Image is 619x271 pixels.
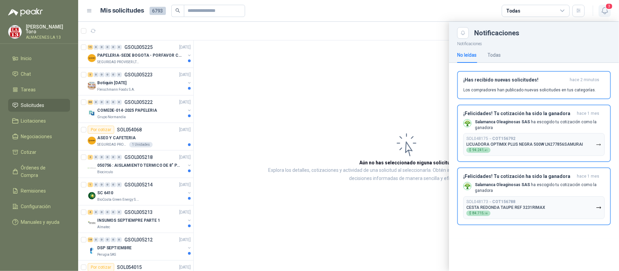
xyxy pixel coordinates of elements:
[466,136,515,141] p: SOL048175 →
[466,205,545,210] p: CESTA REDONDA TAUPE REF 3231RIMAX
[8,114,70,127] a: Licitaciones
[21,148,37,156] span: Cotizar
[8,8,43,16] img: Logo peakr
[26,35,70,39] p: ALMACENES LA 13
[605,3,613,10] span: 3
[475,182,605,194] p: ha escogido tu cotización como la ganadora
[492,199,515,204] b: COT156788
[457,27,469,39] button: Close
[463,196,605,219] button: SOL048173→COT156788CESTA REDONDA TAUPE REF 3231RIMAX$84.715,18
[21,133,52,140] span: Negociaciones
[577,111,599,116] span: hace 1 mes
[8,200,70,213] a: Configuración
[492,136,515,141] b: COT156792
[463,111,574,116] h3: ¡Felicidades! Tu cotización ha sido la ganadora
[150,7,166,15] span: 6793
[599,5,611,17] button: 3
[21,203,51,210] span: Configuración
[8,130,70,143] a: Negociaciones
[175,8,180,13] span: search
[466,147,491,153] div: $
[484,212,488,215] span: ,18
[472,148,488,152] span: 94.241
[577,174,599,179] span: hace 1 mes
[21,164,64,179] span: Órdenes de Compra
[475,119,605,131] p: ha escogido tu cotización como la ganadora
[487,51,501,59] div: Todas
[457,51,477,59] div: No leídas
[21,102,45,109] span: Solicitudes
[8,83,70,96] a: Tareas
[457,105,611,162] button: ¡Felicidades! Tu cotización ha sido la ganadorahace 1 mes Company LogoSalamanca Oleaginosas SAS h...
[457,71,611,99] button: ¡Has recibido nuevas solicitudes!hace 2 minutos Los compradores han publicado nuevas solicitudes ...
[474,30,611,36] div: Notificaciones
[21,70,31,78] span: Chat
[463,77,567,83] h3: ¡Has recibido nuevas solicitudes!
[464,120,471,127] img: Company Logo
[466,142,583,147] p: LICUADORA OPTIMIX PLUS NEGRA 500W LN277856SAMURAI
[101,6,144,16] h1: Mis solicitudes
[475,182,530,187] b: Salamanca Oleaginosas SAS
[8,146,70,159] a: Cotizar
[21,117,46,125] span: Licitaciones
[26,24,70,34] p: [PERSON_NAME] Toro
[21,86,36,93] span: Tareas
[464,182,471,190] img: Company Logo
[484,149,488,152] span: ,41
[506,7,520,15] div: Todas
[463,87,596,93] p: Los compradores han publicado nuevas solicitudes en tus categorías.
[21,218,60,226] span: Manuales y ayuda
[8,216,70,229] a: Manuales y ayuda
[472,212,488,215] span: 84.715
[449,39,619,47] p: Notificaciones
[8,52,70,65] a: Inicio
[8,184,70,197] a: Remisiones
[21,55,32,62] span: Inicio
[466,211,491,216] div: $
[463,174,574,179] h3: ¡Felicidades! Tu cotización ha sido la ganadora
[466,199,515,204] p: SOL048173 →
[8,99,70,112] a: Solicitudes
[463,133,605,156] button: SOL048175→COT156792LICUADORA OPTIMIX PLUS NEGRA 500W LN277856SAMURAI$94.241,41
[475,120,530,124] b: Salamanca Oleaginosas SAS
[8,68,70,80] a: Chat
[8,25,21,38] img: Company Logo
[457,167,611,225] button: ¡Felicidades! Tu cotización ha sido la ganadorahace 1 mes Company LogoSalamanca Oleaginosas SAS h...
[21,187,46,195] span: Remisiones
[570,77,599,83] span: hace 2 minutos
[8,161,70,182] a: Órdenes de Compra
